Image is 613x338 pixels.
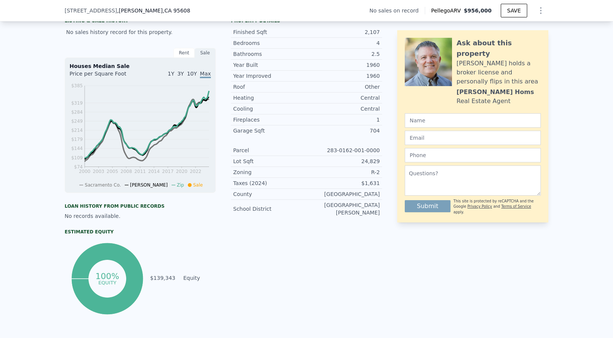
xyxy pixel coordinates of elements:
button: SAVE [501,4,527,17]
div: Cooling [233,105,306,113]
div: 1960 [306,72,380,80]
span: Pellego ARV [431,7,464,14]
div: Bathrooms [233,50,306,58]
div: Garage Sqft [233,127,306,134]
tspan: 2008 [121,169,132,174]
tspan: 2022 [190,169,201,174]
button: Show Options [533,3,548,18]
tspan: 100% [95,272,119,281]
div: School District [233,205,306,213]
div: Parcel [233,147,306,154]
div: 283-0162-001-0000 [306,147,380,154]
div: Loan history from public records [65,203,216,209]
span: 3Y [177,71,184,77]
div: 24,829 [306,157,380,165]
div: Central [306,105,380,113]
span: [STREET_ADDRESS] [65,7,117,14]
div: Central [306,94,380,102]
tspan: $385 [71,83,83,88]
div: Ask about this property [457,38,541,59]
tspan: $144 [71,146,83,151]
div: County [233,190,306,198]
div: No sales on record [369,7,424,14]
div: [GEOGRAPHIC_DATA][PERSON_NAME] [306,201,380,216]
div: Taxes (2024) [233,179,306,187]
div: R-2 [306,168,380,176]
span: , CA 95608 [163,8,190,14]
tspan: 2000 [79,169,91,174]
div: $1,631 [306,179,380,187]
span: $956,000 [464,8,492,14]
a: Terms of Service [501,204,531,208]
tspan: $109 [71,155,83,161]
tspan: 2017 [162,169,174,174]
div: Year Built [233,61,306,69]
input: Phone [405,148,541,162]
span: 1Y [168,71,174,77]
td: $139,343 [150,274,176,282]
div: Finished Sqft [233,28,306,36]
div: [PERSON_NAME] holds a broker license and personally flips in this area [457,59,541,86]
td: Equity [182,274,216,282]
tspan: $74 [74,164,83,170]
div: Roof [233,83,306,91]
button: Submit [405,200,450,212]
div: [PERSON_NAME] Homs [457,88,534,97]
input: Email [405,131,541,145]
span: 10Y [187,71,197,77]
div: Houses Median Sale [70,62,211,70]
span: Sacramento Co. [85,182,121,188]
div: Sale [195,48,216,58]
div: 704 [306,127,380,134]
div: 4 [306,39,380,47]
div: Lot Sqft [233,157,306,165]
tspan: equity [98,279,116,285]
span: Max [200,71,211,78]
input: Name [405,113,541,128]
div: 2.5 [306,50,380,58]
div: 2,107 [306,28,380,36]
div: Year Improved [233,72,306,80]
tspan: $214 [71,128,83,133]
div: Zoning [233,168,306,176]
div: No records available. [65,212,216,220]
div: Heating [233,94,306,102]
tspan: $179 [71,137,83,142]
span: [PERSON_NAME] [130,182,168,188]
tspan: 2005 [107,169,118,174]
tspan: $284 [71,110,83,115]
div: LISTING & SALE HISTORY [65,18,216,25]
tspan: 2011 [134,169,146,174]
a: Privacy Policy [467,204,492,208]
div: Estimated Equity [65,229,216,235]
tspan: 2003 [93,169,104,174]
tspan: $249 [71,119,83,124]
div: Price per Square Foot [70,70,140,82]
div: Fireplaces [233,116,306,123]
div: Real Estate Agent [457,97,511,106]
div: Other [306,83,380,91]
div: [GEOGRAPHIC_DATA] [306,190,380,198]
span: Sale [193,182,203,188]
div: No sales history record for this property. [65,25,216,39]
tspan: $319 [71,100,83,106]
div: 1 [306,116,380,123]
div: This site is protected by reCAPTCHA and the Google and apply. [454,199,541,215]
div: 1960 [306,61,380,69]
span: Zip [177,182,184,188]
span: , [PERSON_NAME] [117,7,190,14]
tspan: 2014 [148,169,160,174]
tspan: 2020 [176,169,187,174]
div: Rent [173,48,195,58]
div: Bedrooms [233,39,306,47]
